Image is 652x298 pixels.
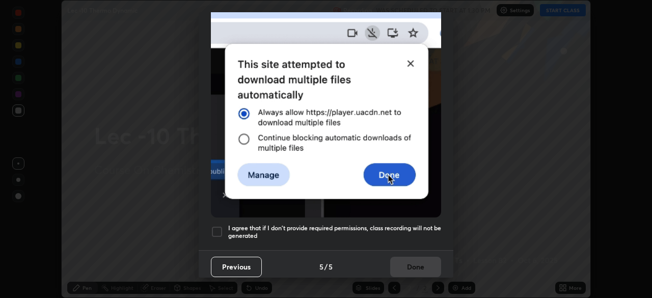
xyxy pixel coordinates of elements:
h4: 5 [329,261,333,272]
h4: 5 [319,261,323,272]
h4: / [324,261,328,272]
h5: I agree that if I don't provide required permissions, class recording will not be generated [228,224,441,240]
button: Previous [211,257,262,277]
